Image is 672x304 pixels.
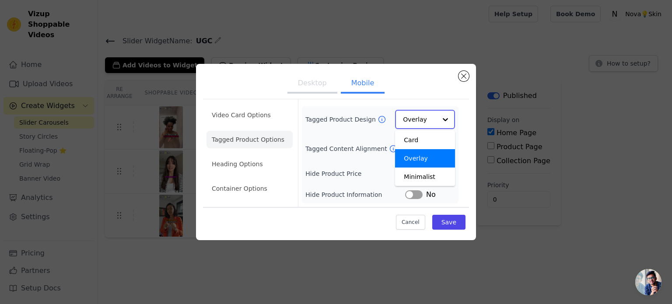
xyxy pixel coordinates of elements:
[206,131,293,148] li: Tagged Product Options
[341,74,385,94] button: Mobile
[305,190,405,199] label: Hide Product Information
[305,144,388,153] label: Tagged Content Alignment
[206,180,293,197] li: Container Options
[305,169,405,178] label: Hide Product Price
[305,115,377,124] label: Tagged Product Design
[458,71,469,81] button: Close modal
[206,155,293,173] li: Heading Options
[206,106,293,124] li: Video Card Options
[432,215,465,230] button: Save
[395,149,455,168] div: Overlay
[635,269,661,295] a: Ouvrir le chat
[426,189,436,200] span: No
[395,168,455,186] div: Minimalist
[287,74,337,94] button: Desktop
[396,215,425,230] button: Cancel
[395,131,455,149] div: Card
